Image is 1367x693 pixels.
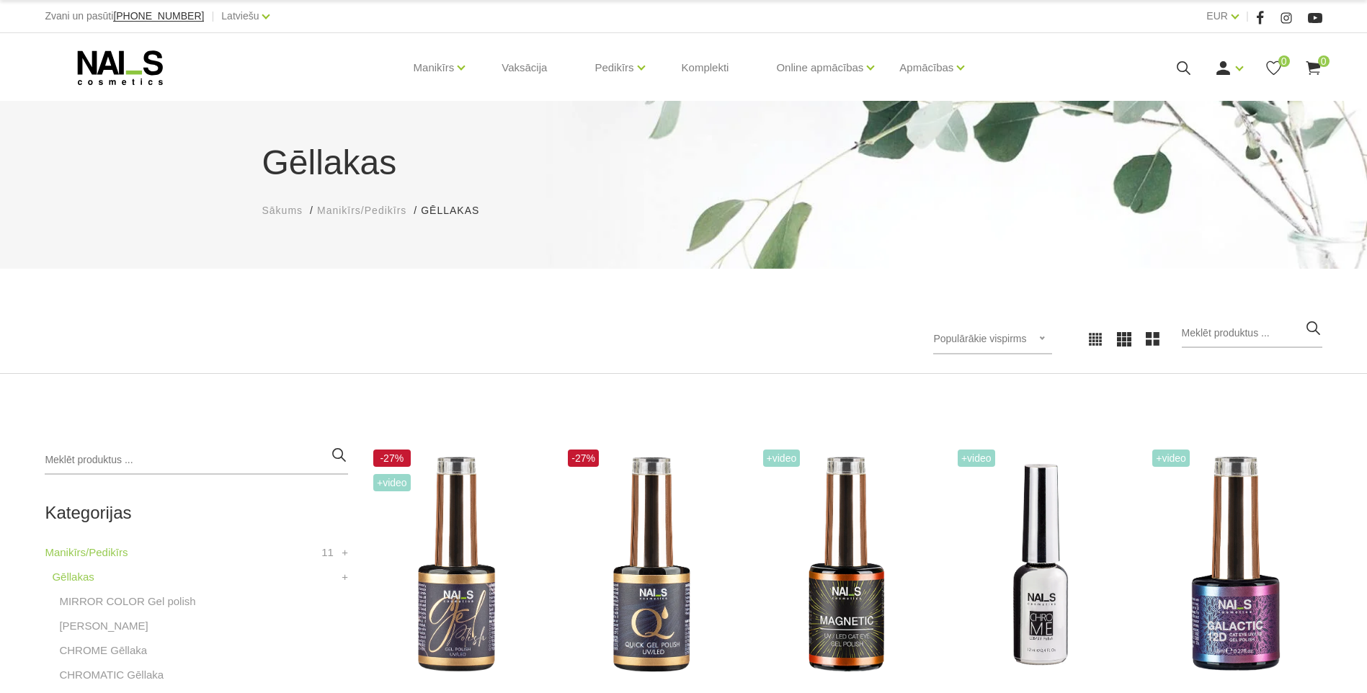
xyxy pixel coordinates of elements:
[776,39,863,97] a: Online apmācības
[317,205,406,216] span: Manikīrs/Pedikīrs
[1152,450,1190,467] span: +Video
[45,504,348,522] h2: Kategorijas
[45,7,204,25] div: Zvani un pasūti
[670,33,741,102] a: Komplekti
[52,568,94,586] a: Gēllakas
[1265,59,1283,77] a: 0
[373,450,411,467] span: -27%
[1318,55,1330,67] span: 0
[1206,7,1228,24] a: EUR
[59,666,164,684] a: CHROMATIC Gēllaka
[211,7,214,25] span: |
[414,39,455,97] a: Manikīrs
[1278,55,1290,67] span: 0
[373,474,411,491] span: +Video
[954,446,1127,684] img: Paredzēta hromēta jeb spoguļspīduma efekta veidošanai uz pilnas naga plātnes vai atsevišķiem diza...
[262,203,303,218] a: Sākums
[45,446,348,475] input: Meklēt produktus ...
[317,203,406,218] a: Manikīrs/Pedikīrs
[1149,446,1322,684] img: Daudzdimensionāla magnētiskā gellaka, kas satur smalkas, atstarojošas hroma daļiņas. Ar īpaša mag...
[899,39,953,97] a: Apmācības
[763,450,801,467] span: +Video
[262,137,1105,189] h1: Gēllakas
[933,333,1026,344] span: Populārākie vispirms
[568,450,599,467] span: -27%
[421,203,494,218] li: Gēllakas
[59,593,195,610] a: MIRROR COLOR Gel polish
[113,10,204,22] span: [PHONE_NUMBER]
[113,11,204,22] a: [PHONE_NUMBER]
[321,544,334,561] span: 11
[342,544,348,561] a: +
[760,446,932,684] img: Ilgnoturīga gellaka, kas sastāv no metāla mikrodaļiņām, kuras īpaša magnēta ietekmē var pārvērst ...
[45,544,128,561] a: Manikīrs/Pedikīrs
[59,642,147,659] a: CHROME Gēllaka
[1304,59,1322,77] a: 0
[490,33,558,102] a: Vaksācija
[958,450,995,467] span: +Video
[59,617,148,635] a: [PERSON_NAME]
[370,446,543,684] img: Ilgnoturīga, intensīvi pigmentēta gellaka. Viegli klājas, lieliski žūst, nesaraujas, neatkāpjas n...
[262,205,303,216] span: Sākums
[221,7,259,24] a: Latviešu
[595,39,633,97] a: Pedikīrs
[1182,319,1322,348] input: Meklēt produktus ...
[1246,7,1249,25] span: |
[342,568,348,586] a: +
[564,446,737,684] img: Ātri, ērti un vienkārši!Intensīvi pigmentēta gellaka, kas perfekti klājas arī vienā slānī, tādā v...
